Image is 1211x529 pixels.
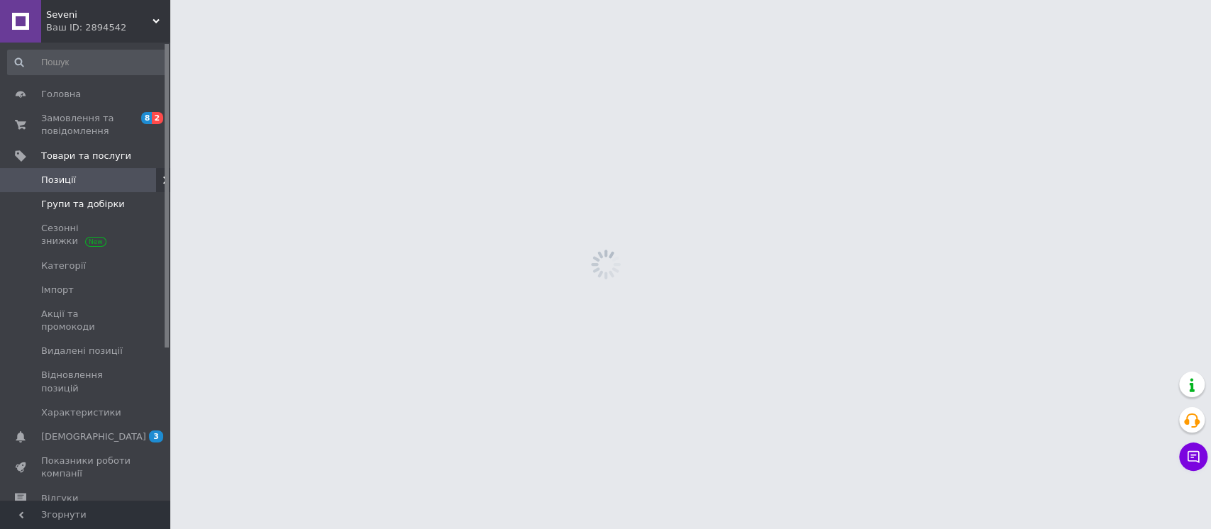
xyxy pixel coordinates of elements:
span: Позиції [41,174,76,186]
span: Показники роботи компанії [41,455,131,480]
div: Ваш ID: 2894542 [46,21,170,34]
span: 3 [149,430,163,442]
span: Імпорт [41,284,74,296]
span: Видалені позиції [41,345,123,357]
span: Характеристики [41,406,121,419]
span: Відгуки [41,492,78,505]
span: [DEMOGRAPHIC_DATA] [41,430,146,443]
span: Відновлення позицій [41,369,131,394]
span: Товари та послуги [41,150,131,162]
span: Категорії [41,260,86,272]
button: Чат з покупцем [1179,442,1207,471]
span: 2 [152,112,163,124]
span: 8 [141,112,153,124]
span: Seveni [46,9,153,21]
input: Пошук [7,50,167,75]
span: Акції та промокоди [41,308,131,333]
span: Замовлення та повідомлення [41,112,131,138]
span: Сезонні знижки [41,222,131,247]
span: Головна [41,88,81,101]
span: Групи та добірки [41,198,125,211]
